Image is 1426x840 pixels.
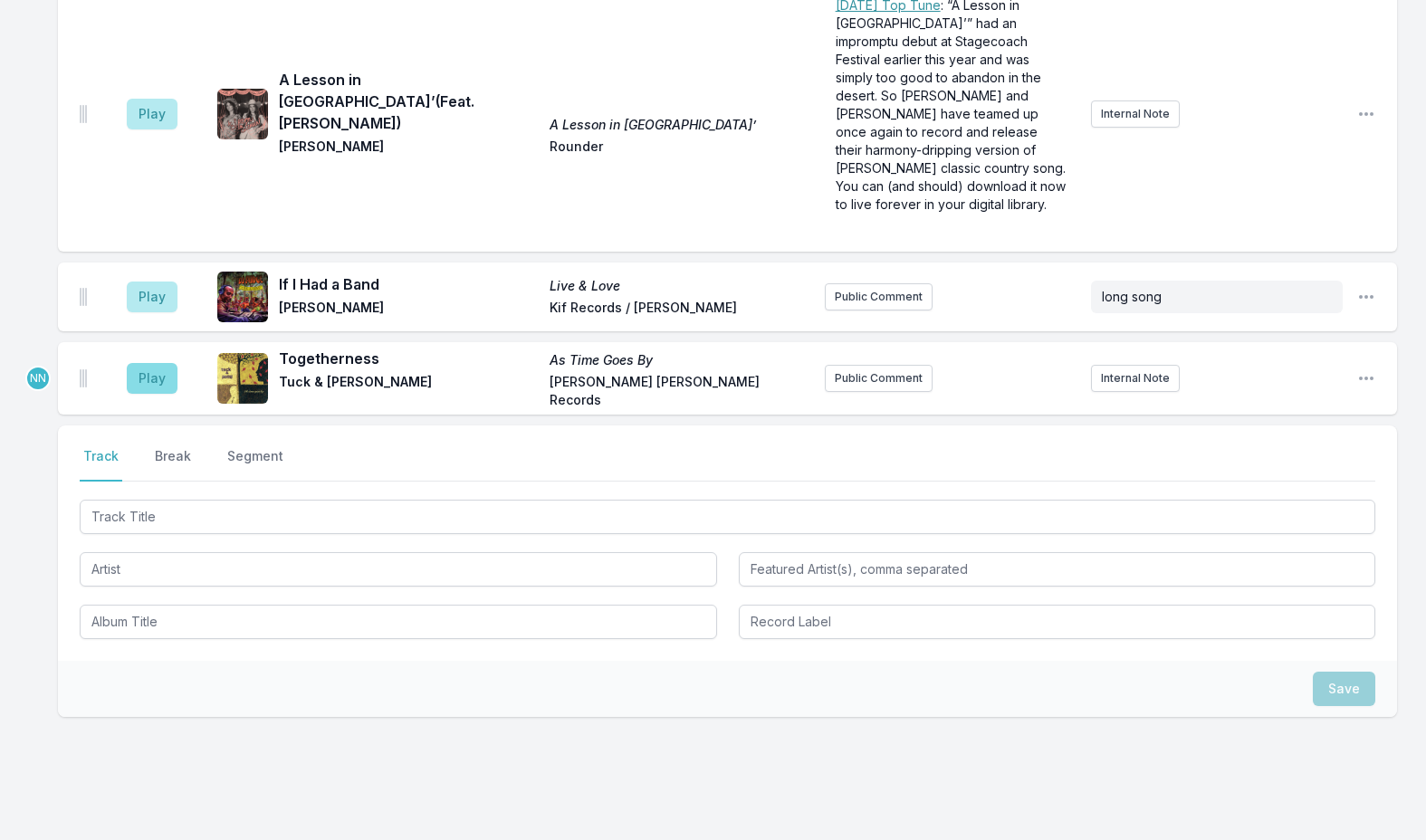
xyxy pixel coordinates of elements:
[224,447,287,482] button: Segment
[127,363,177,394] button: Play
[80,105,87,123] img: Drag Handle
[25,366,51,391] p: Nassir Nassirzadeh
[550,138,809,159] span: Rounder
[550,373,809,409] span: [PERSON_NAME] [PERSON_NAME] Records
[217,272,268,322] img: Live & Love
[550,299,809,320] span: Kif Records / [PERSON_NAME]
[80,500,1375,534] input: Track Title
[80,447,122,482] button: Track
[550,277,809,295] span: Live & Love
[151,447,195,482] button: Break
[825,365,933,392] button: Public Comment
[825,283,933,310] button: Public Comment
[1313,672,1375,706] button: Save
[217,89,268,139] img: A Lesson in Leavin’
[279,299,539,320] span: [PERSON_NAME]
[1091,365,1180,392] button: Internal Note
[550,351,809,369] span: As Time Goes By
[739,605,1376,639] input: Record Label
[1357,369,1375,387] button: Open playlist item options
[1102,289,1162,304] span: long song
[1357,288,1375,306] button: Open playlist item options
[217,353,268,404] img: As Time Goes By
[279,273,539,295] span: If I Had a Band
[127,99,177,129] button: Play
[80,369,87,387] img: Drag Handle
[279,69,539,134] span: A Lesson in [GEOGRAPHIC_DATA]’ (Feat. [PERSON_NAME])
[127,282,177,312] button: Play
[279,138,539,159] span: [PERSON_NAME]
[279,373,539,409] span: Tuck & [PERSON_NAME]
[739,552,1376,587] input: Featured Artist(s), comma separated
[80,288,87,306] img: Drag Handle
[80,552,717,587] input: Artist
[1091,100,1180,128] button: Internal Note
[80,605,717,639] input: Album Title
[550,116,809,134] span: A Lesson in [GEOGRAPHIC_DATA]’
[1357,105,1375,123] button: Open playlist item options
[279,348,539,369] span: Togetherness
